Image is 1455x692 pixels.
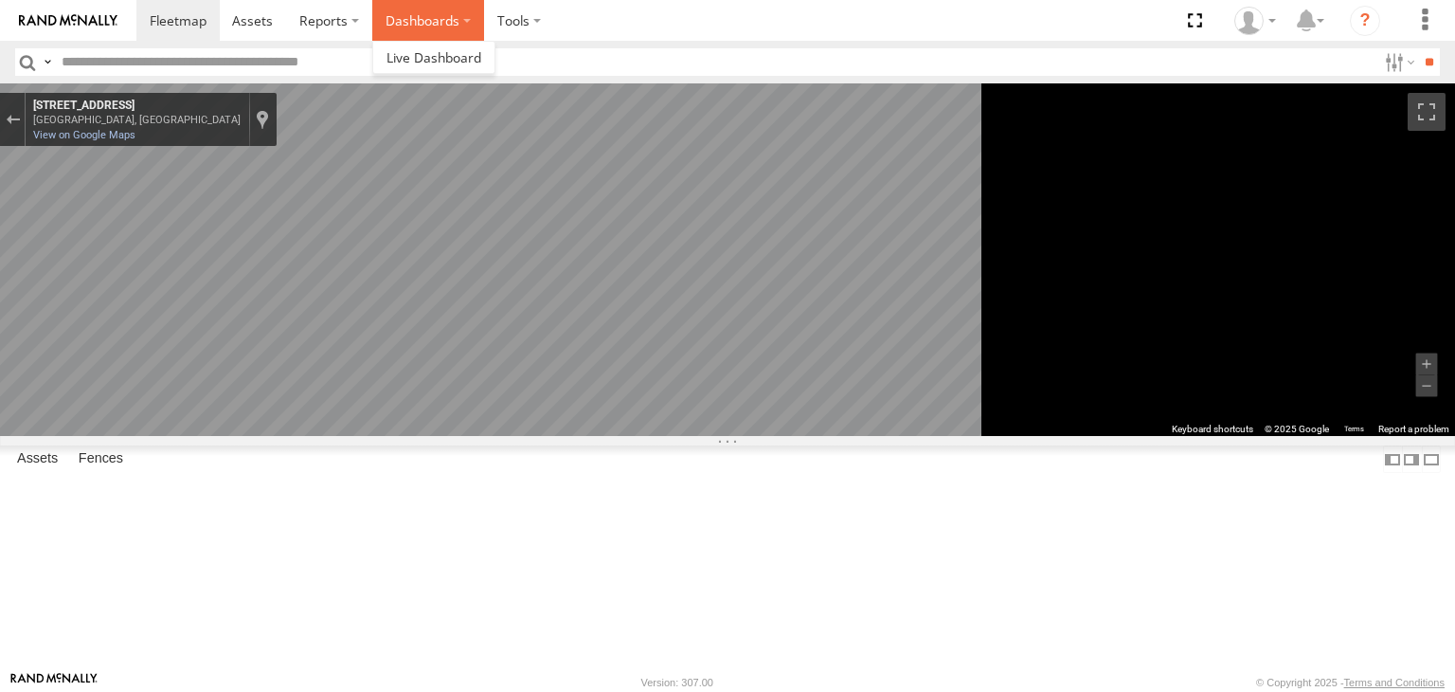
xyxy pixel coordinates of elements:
label: Search Filter Options [1377,48,1418,76]
img: rand-logo.svg [19,14,117,27]
a: Terms and Conditions [1344,677,1445,688]
label: Dock Summary Table to the Right [1402,446,1421,473]
div: [GEOGRAPHIC_DATA], [GEOGRAPHIC_DATA] [33,114,241,126]
a: Visit our Website [10,673,98,692]
a: Show location on map [256,109,269,130]
button: Zoom in [1416,354,1438,375]
a: View on Google Maps [33,129,135,141]
label: Assets [8,446,67,473]
button: Toggle fullscreen view [1408,93,1446,131]
span: © 2025 Google [1265,424,1329,434]
div: Version: 307.00 [641,677,713,688]
button: Keyboard shortcuts [1172,423,1253,436]
label: Fences [69,446,133,473]
a: Report a problem [1378,424,1449,434]
label: Search Query [40,48,55,76]
div: © Copyright 2025 - [1256,677,1445,688]
a: Terms (opens in new tab) [1344,426,1364,433]
div: Grainge Ryall [1228,7,1283,35]
button: Zoom out [1416,375,1438,397]
div: [STREET_ADDRESS] [33,99,241,114]
label: Hide Summary Table [1422,446,1441,473]
i: ? [1350,6,1380,36]
label: Dock Summary Table to the Left [1383,446,1402,473]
